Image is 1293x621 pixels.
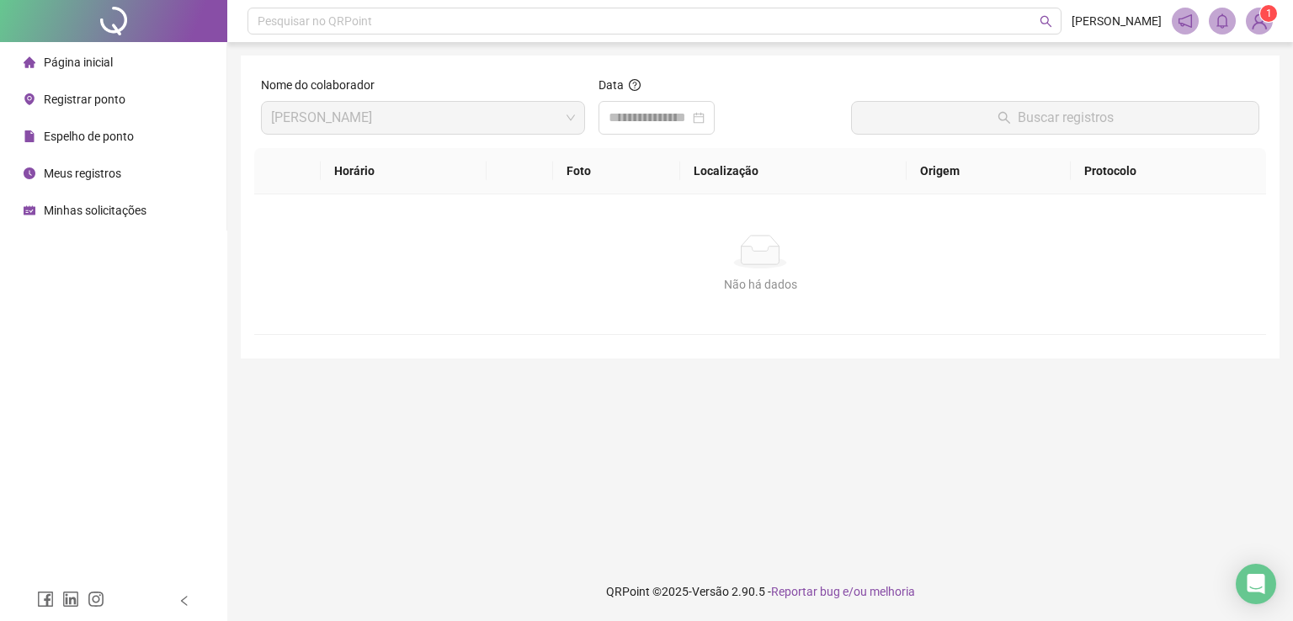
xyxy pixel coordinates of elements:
img: 93075 [1247,8,1272,34]
th: Foto [553,148,680,194]
th: Localização [680,148,907,194]
span: Registrar ponto [44,93,125,106]
footer: QRPoint © 2025 - 2.90.5 - [227,562,1293,621]
span: facebook [37,591,54,608]
span: Meus registros [44,167,121,180]
span: environment [24,93,35,105]
span: Versão [692,585,729,598]
span: IZABELI ALVES MANGUEIRA DE SOUSA [271,102,575,134]
span: schedule [24,204,35,216]
span: clock-circle [24,167,35,179]
span: 1 [1266,8,1272,19]
span: home [24,56,35,68]
span: bell [1215,13,1230,29]
span: left [178,595,190,607]
span: instagram [88,591,104,608]
label: Nome do colaborador [261,76,386,94]
span: linkedin [62,591,79,608]
div: Não há dados [274,275,1246,294]
span: question-circle [629,79,641,91]
button: Buscar registros [851,101,1259,135]
th: Horário [321,148,487,194]
div: Open Intercom Messenger [1236,564,1276,604]
span: file [24,130,35,142]
span: Data [599,78,624,92]
span: notification [1178,13,1193,29]
span: search [1040,15,1052,28]
span: Página inicial [44,56,113,69]
span: Minhas solicitações [44,204,146,217]
span: Espelho de ponto [44,130,134,143]
span: [PERSON_NAME] [1072,12,1162,30]
th: Protocolo [1071,148,1266,194]
span: Reportar bug e/ou melhoria [771,585,915,598]
sup: Atualize o seu contato no menu Meus Dados [1260,5,1277,22]
th: Origem [907,148,1071,194]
